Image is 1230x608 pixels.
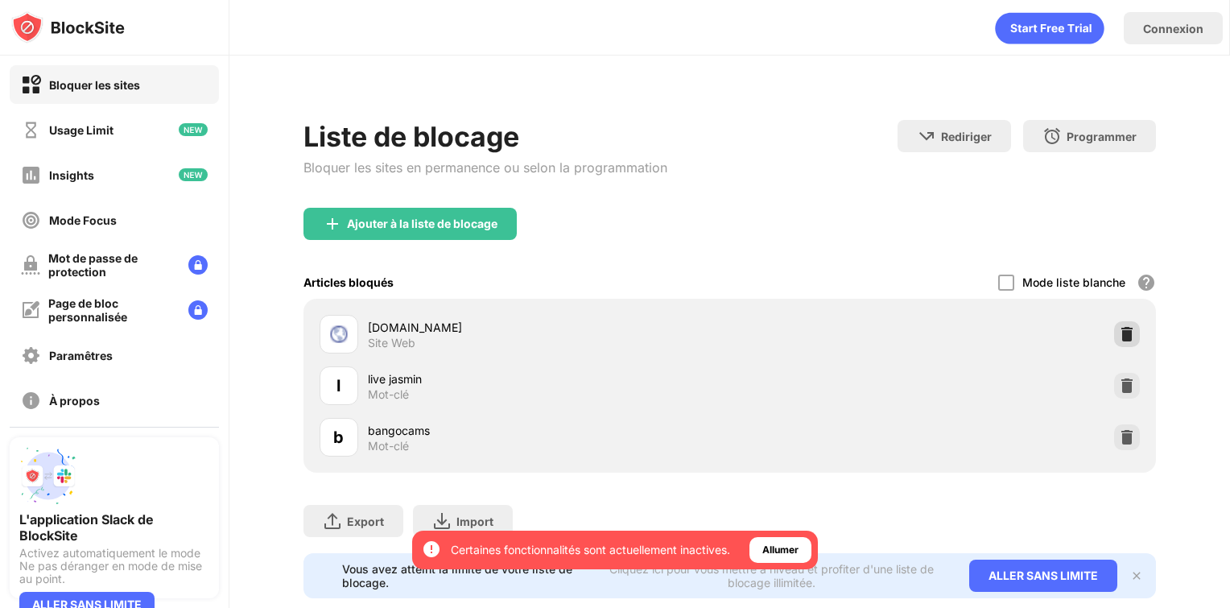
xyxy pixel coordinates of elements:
div: Allumer [762,542,799,558]
div: Activez automatiquement le mode Ne pas déranger en mode de mise au point. [19,547,209,585]
div: Mot-clé [368,439,409,453]
img: insights-off.svg [21,165,41,185]
div: Import [456,515,493,528]
div: Liste de blocage [303,120,667,153]
div: À propos [49,394,100,407]
img: x-button.svg [1130,569,1143,582]
div: Page de bloc personnalisée [48,296,175,324]
div: animation [995,12,1104,44]
div: Mot-clé [368,387,409,402]
img: lock-menu.svg [188,300,208,320]
div: b [333,425,344,449]
div: Cliquez ici pour vous mettre à niveau et profiter d'une liste de blocage illimitée. [592,562,950,589]
div: l [336,374,341,398]
img: lock-menu.svg [188,255,208,275]
img: focus-off.svg [21,210,41,230]
img: error-circle-white.svg [422,540,441,559]
img: new-icon.svg [179,123,208,136]
div: Mode liste blanche [1022,275,1125,289]
div: Paramêtres [49,349,113,362]
div: Bloquer les sites [49,78,140,92]
iframe: Boîte de dialogue "Se connecter avec Google" [899,16,1214,250]
div: live jasmin [368,370,730,387]
img: password-protection-off.svg [21,255,40,275]
img: new-icon.svg [179,168,208,181]
img: favicons [329,325,349,344]
div: Vous avez atteint la limite de votre liste de blocage. [342,562,584,589]
img: logo-blocksite.svg [11,11,125,43]
div: ALLER SANS LIMITE [969,560,1117,592]
img: push-slack.svg [19,447,77,505]
div: Mot de passe de protection [48,251,175,279]
div: Certaines fonctionnalités sont actuellement inactives. [451,542,730,558]
img: settings-off.svg [21,345,41,366]
div: Articles bloqués [303,275,394,289]
div: Ajouter à la liste de blocage [347,217,497,230]
div: Mode Focus [49,213,117,227]
div: Bloquer les sites en permanence ou selon la programmation [303,159,667,176]
div: Site Web [368,336,415,350]
img: block-on.svg [21,75,41,95]
img: time-usage-off.svg [21,120,41,140]
div: Usage Limit [49,123,114,137]
img: customize-block-page-off.svg [21,300,40,320]
div: bangocams [368,422,730,439]
img: about-off.svg [21,391,41,411]
div: [DOMAIN_NAME] [368,319,730,336]
div: L'application Slack de BlockSite [19,511,209,544]
div: Export [347,515,384,528]
div: Insights [49,168,94,182]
